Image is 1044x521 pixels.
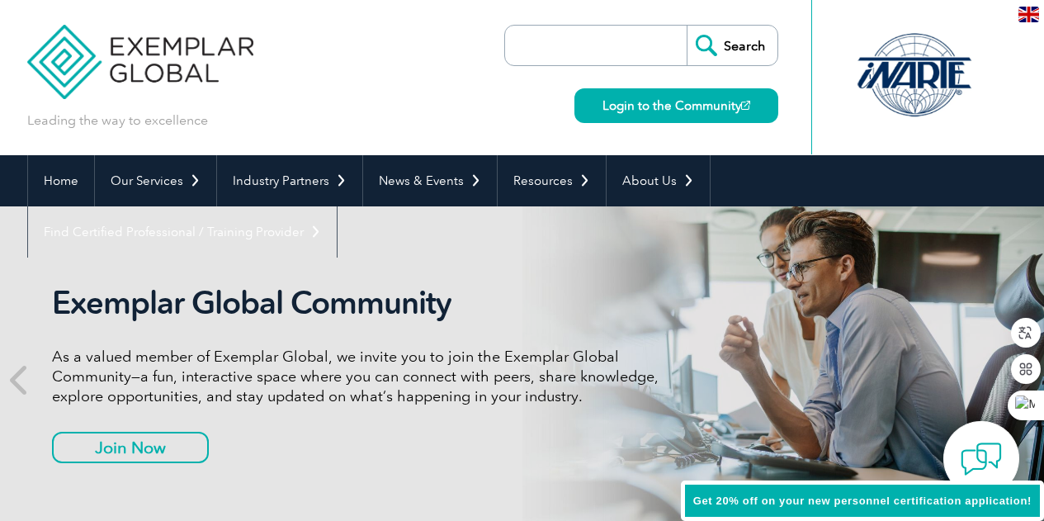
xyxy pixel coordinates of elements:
[498,155,606,206] a: Resources
[28,155,94,206] a: Home
[687,26,777,65] input: Search
[95,155,216,206] a: Our Services
[693,495,1032,507] span: Get 20% off on your new personnel certification application!
[28,206,337,258] a: Find Certified Professional / Training Provider
[27,111,208,130] p: Leading the way to excellence
[363,155,497,206] a: News & Events
[217,155,362,206] a: Industry Partners
[52,284,671,322] h2: Exemplar Global Community
[52,432,209,463] a: Join Now
[1018,7,1039,22] img: en
[741,101,750,110] img: open_square.png
[52,347,671,406] p: As a valued member of Exemplar Global, we invite you to join the Exemplar Global Community—a fun,...
[961,438,1002,480] img: contact-chat.png
[574,88,778,123] a: Login to the Community
[607,155,710,206] a: About Us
